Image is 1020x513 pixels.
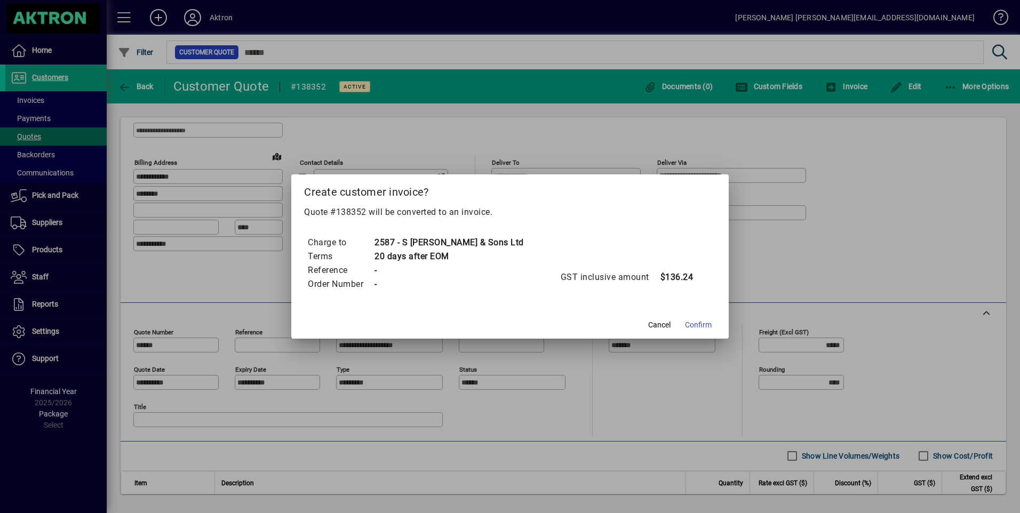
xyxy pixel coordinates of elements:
[685,319,712,331] span: Confirm
[307,263,374,277] td: Reference
[374,250,524,263] td: 20 days after EOM
[642,315,676,334] button: Cancel
[648,319,671,331] span: Cancel
[304,206,716,219] p: Quote #138352 will be converted to an invoice.
[307,236,374,250] td: Charge to
[681,315,716,334] button: Confirm
[660,270,703,284] td: $136.24
[291,174,729,205] h2: Create customer invoice?
[374,236,524,250] td: 2587 - S [PERSON_NAME] & Sons Ltd
[307,277,374,291] td: Order Number
[307,250,374,263] td: Terms
[374,277,524,291] td: -
[560,270,660,284] td: GST inclusive amount
[374,263,524,277] td: -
